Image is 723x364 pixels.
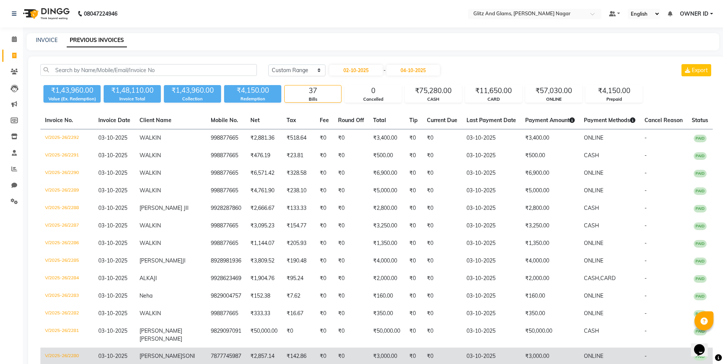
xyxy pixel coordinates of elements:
td: ₹500.00 [521,147,579,164]
span: PAID [694,170,707,177]
div: Collection [164,96,221,102]
td: ₹518.64 [282,129,315,147]
span: SONI [182,353,195,359]
span: Total [373,117,386,124]
td: ₹0 [422,182,462,200]
td: ₹160.00 [521,287,579,305]
td: ₹95.24 [282,270,315,287]
td: V/2025-26/2285 [40,252,94,270]
input: Start Date [329,65,383,76]
a: PREVIOUS INVOICES [67,34,127,47]
span: 03-10-2025 [98,169,127,176]
div: ₹1,43,960.00 [164,85,221,96]
td: ₹7.62 [282,287,315,305]
span: WALKIN [139,310,161,317]
td: 998877665 [206,182,246,200]
td: 998877665 [206,129,246,147]
td: ₹6,900.00 [369,164,405,182]
td: V/2025-26/2284 [40,270,94,287]
span: ONLINE [584,240,603,246]
span: - [644,169,647,176]
span: - [644,292,647,299]
span: OWNER ID [680,10,709,18]
td: 03-10-2025 [462,217,521,235]
td: ₹4,000.00 [521,252,579,270]
td: ₹0 [422,322,462,348]
td: 9928287860 [206,200,246,217]
td: V/2025-26/2289 [40,182,94,200]
td: ₹476.19 [246,147,282,164]
td: ₹0 [422,287,462,305]
td: ₹50,000.00 [521,322,579,348]
td: ₹2,800.00 [369,200,405,217]
div: ₹1,48,110.00 [104,85,161,96]
div: Prepaid [586,96,642,103]
span: PAID [694,222,707,230]
td: ₹50,000.00 [369,322,405,348]
div: Cancelled [345,96,401,103]
td: ₹160.00 [369,287,405,305]
span: - [644,310,647,317]
td: 9928623469 [206,270,246,287]
span: 03-10-2025 [98,257,127,264]
td: ₹0 [405,287,422,305]
td: ₹0 [315,235,333,252]
td: 03-10-2025 [462,322,521,348]
span: WALKIN [139,222,161,229]
td: V/2025-26/2288 [40,200,94,217]
span: [PERSON_NAME] [139,335,182,342]
td: ₹4,000.00 [369,252,405,270]
span: JI [154,275,157,282]
span: - [644,134,647,141]
td: ₹3,400.00 [369,129,405,147]
td: 03-10-2025 [462,235,521,252]
td: ₹1,144.07 [246,235,282,252]
td: V/2025-26/2286 [40,235,94,252]
td: ₹0 [422,305,462,322]
span: PAID [694,258,707,265]
td: 998877665 [206,235,246,252]
td: ₹0 [333,270,369,287]
td: 998877665 [206,217,246,235]
td: ₹0 [422,147,462,164]
span: 03-10-2025 [98,187,127,194]
span: Payment Methods [584,117,635,124]
td: ₹5,000.00 [369,182,405,200]
td: V/2025-26/2282 [40,305,94,322]
span: WALKIN [139,169,161,176]
img: logo [19,3,72,24]
span: ONLINE [584,187,603,194]
td: ₹0 [405,129,422,147]
span: - [644,257,647,264]
td: ₹0 [333,305,369,322]
td: V/2025-26/2283 [40,287,94,305]
td: 03-10-2025 [462,182,521,200]
span: ONLINE [584,257,603,264]
span: 03-10-2025 [98,310,127,317]
span: 03-10-2025 [98,327,127,334]
td: ₹154.77 [282,217,315,235]
td: ₹0 [315,147,333,164]
span: Export [692,67,708,74]
a: INVOICE [36,37,58,43]
td: 03-10-2025 [462,164,521,182]
span: WALKIN [139,187,161,194]
span: Current Due [427,117,457,124]
div: CASH [405,96,462,103]
div: Invoice Total [104,96,161,102]
span: Payment Amount [525,117,575,124]
td: ₹0 [333,235,369,252]
iframe: chat widget [691,333,715,356]
span: 03-10-2025 [98,205,127,211]
span: PAID [694,205,707,213]
td: 03-10-2025 [462,287,521,305]
td: ₹0 [405,322,422,348]
td: ₹0 [405,200,422,217]
span: Invoice Date [98,117,130,124]
span: PAID [694,240,707,248]
td: ₹0 [315,200,333,217]
button: Export [681,64,711,76]
td: ₹6,571.42 [246,164,282,182]
td: ₹2,800.00 [521,200,579,217]
td: ₹0 [333,164,369,182]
